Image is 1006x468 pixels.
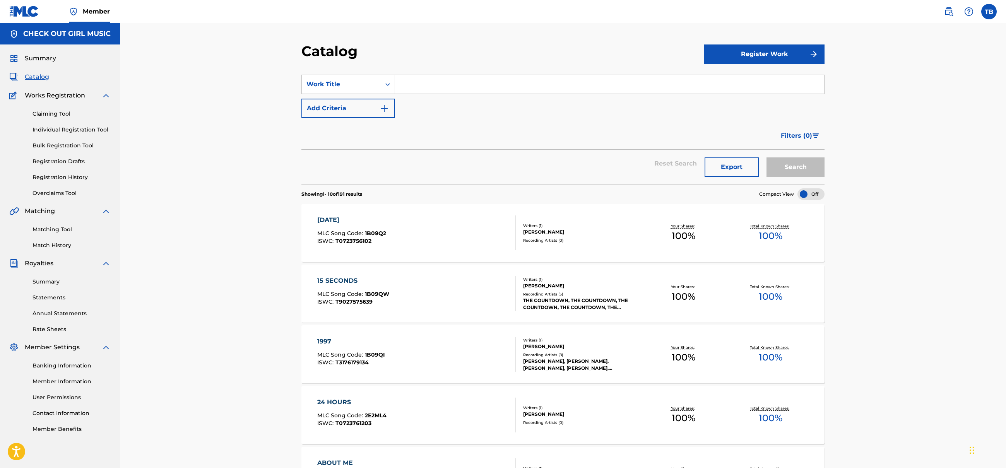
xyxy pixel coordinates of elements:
div: 1997 [317,337,385,346]
div: 24 HOURS [317,398,387,407]
span: ISWC : [317,359,335,366]
a: Rate Sheets [33,325,111,333]
div: [PERSON_NAME] [523,411,640,418]
a: User Permissions [33,393,111,401]
p: Total Known Shares: [750,223,791,229]
span: MLC Song Code : [317,290,365,297]
span: 100 % [759,290,782,304]
div: Drag [970,439,974,462]
p: Your Shares: [671,284,696,290]
div: Recording Artists ( 0 ) [523,237,640,243]
span: T3176179134 [335,359,369,366]
div: User Menu [981,4,997,19]
span: T0723756102 [335,237,371,244]
span: T0723761203 [335,420,371,427]
a: 24 HOURSMLC Song Code:2E2ML4ISWC:T0723761203Writers (1)[PERSON_NAME]Recording Artists (0)Your Sha... [301,386,825,444]
img: f7272a7cc735f4ea7f67.svg [809,50,818,59]
img: MLC Logo [9,6,39,17]
span: 100 % [759,411,782,425]
span: 100 % [672,290,695,304]
img: Summary [9,54,19,63]
p: Your Shares: [671,345,696,350]
img: expand [101,207,111,216]
iframe: Chat Widget [967,431,1006,468]
span: Matching [25,207,55,216]
div: Writers ( 1 ) [523,277,640,282]
a: Match History [33,241,111,249]
span: ISWC : [317,237,335,244]
span: 100 % [759,229,782,243]
span: 100 % [672,229,695,243]
a: Claiming Tool [33,110,111,118]
img: filter [813,133,819,138]
img: Works Registration [9,91,19,100]
a: Bulk Registration Tool [33,142,111,150]
img: help [964,7,973,16]
a: Individual Registration Tool [33,126,111,134]
span: MLC Song Code : [317,351,365,358]
a: 1997MLC Song Code:1B09QIISWC:T3176179134Writers (1)[PERSON_NAME]Recording Artists (8)[PERSON_NAME... [301,325,825,383]
p: Total Known Shares: [750,284,791,290]
div: [PERSON_NAME], [PERSON_NAME], [PERSON_NAME], [PERSON_NAME], [PERSON_NAME] [523,358,640,372]
iframe: Resource Center [984,325,1006,387]
a: Member Information [33,377,111,386]
img: Catalog [9,72,19,82]
div: [PERSON_NAME] [523,229,640,236]
img: 9d2ae6d4665cec9f34b9.svg [380,104,389,113]
span: 1B09Q2 [365,230,386,237]
img: Matching [9,207,19,216]
button: Register Work [704,44,825,64]
div: Writers ( 1 ) [523,337,640,343]
a: Annual Statements [33,309,111,318]
p: Showing 1 - 10 of 191 results [301,191,362,198]
a: Member Benefits [33,425,111,433]
div: THE COUNTDOWN, THE COUNTDOWN, THE COUNTDOWN, THE COUNTDOWN, THE COUNTDOWN [523,297,640,311]
div: Work Title [306,80,376,89]
img: Royalties [9,259,19,268]
form: Search Form [301,75,825,184]
a: Banking Information [33,362,111,370]
span: MLC Song Code : [317,412,365,419]
span: 100 % [672,350,695,364]
h5: CHECK OUT GIRL MUSIC [23,29,111,38]
a: Contact Information [33,409,111,417]
div: ABOUT ME [317,458,388,468]
a: Matching Tool [33,225,111,234]
img: Top Rightsholder [69,7,78,16]
div: [DATE] [317,215,386,225]
span: 1B09QI [365,351,385,358]
p: Your Shares: [671,223,696,229]
img: search [944,7,953,16]
img: expand [101,259,111,268]
a: Registration Drafts [33,157,111,166]
img: expand [101,91,111,100]
span: Member [83,7,110,16]
span: Summary [25,54,56,63]
a: Public Search [941,4,956,19]
span: Member Settings [25,343,80,352]
a: Summary [33,278,111,286]
a: Registration History [33,173,111,181]
img: Accounts [9,29,19,39]
p: Your Shares: [671,405,696,411]
div: Recording Artists ( 8 ) [523,352,640,358]
div: 15 SECONDS [317,276,389,285]
img: expand [101,343,111,352]
div: Recording Artists ( 5 ) [523,291,640,297]
span: Compact View [759,191,794,198]
span: Royalties [25,259,53,268]
div: [PERSON_NAME] [523,343,640,350]
span: Works Registration [25,91,85,100]
a: Overclaims Tool [33,189,111,197]
span: ISWC : [317,298,335,305]
span: 100 % [759,350,782,364]
div: [PERSON_NAME] [523,282,640,289]
a: Statements [33,294,111,302]
div: Writers ( 1 ) [523,405,640,411]
img: Member Settings [9,343,19,352]
button: Export [705,157,759,177]
p: Total Known Shares: [750,345,791,350]
div: Help [961,4,977,19]
span: ISWC : [317,420,335,427]
p: Total Known Shares: [750,405,791,411]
